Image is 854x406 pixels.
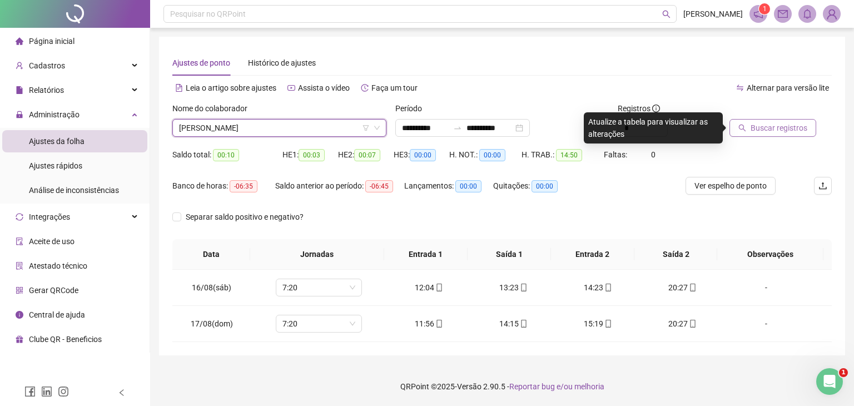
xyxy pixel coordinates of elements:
[453,123,462,132] span: to
[248,58,316,67] span: Histórico de ajustes
[29,186,119,195] span: Análise de inconsistências
[16,335,23,343] span: gift
[733,318,799,330] div: -
[16,262,23,270] span: solution
[29,237,75,246] span: Aceite de uso
[395,102,429,115] label: Período
[150,367,854,406] footer: QRPoint © 2025 - 2.90.5 -
[818,181,827,190] span: upload
[747,83,829,92] span: Alternar para versão lite
[29,212,70,221] span: Integrações
[29,110,80,119] span: Administração
[396,281,463,294] div: 12:04
[16,62,23,70] span: user-add
[434,320,443,328] span: mobile
[282,148,338,161] div: HE 1:
[384,239,468,270] th: Entrada 1
[298,83,350,92] span: Assista o vídeo
[29,86,64,95] span: Relatórios
[365,180,393,192] span: -06:45
[753,9,763,19] span: notification
[186,83,276,92] span: Leia o artigo sobre ajustes
[363,125,369,131] span: filter
[729,119,816,137] button: Buscar registros
[172,239,250,270] th: Data
[16,213,23,221] span: sync
[564,281,631,294] div: 14:23
[763,5,767,13] span: 1
[759,3,770,14] sup: 1
[29,261,87,270] span: Atestado técnico
[172,180,275,192] div: Banco de horas:
[24,386,36,397] span: facebook
[738,124,746,132] span: search
[649,281,716,294] div: 20:27
[213,149,239,161] span: 00:10
[230,180,257,192] span: -06:35
[519,284,528,291] span: mobile
[16,86,23,94] span: file
[778,9,788,19] span: mail
[404,180,493,192] div: Lançamentos:
[453,123,462,132] span: swap-right
[282,315,355,332] span: 7:20
[29,137,85,146] span: Ajustes da folha
[823,6,840,22] img: 91474
[361,84,369,92] span: history
[181,211,308,223] span: Separar saldo positivo e negativo?
[480,318,547,330] div: 14:15
[564,318,631,330] div: 15:19
[651,150,656,159] span: 0
[839,368,848,377] span: 1
[479,149,505,161] span: 00:00
[694,180,767,192] span: Ver espelho de ponto
[457,382,481,391] span: Versão
[649,318,716,330] div: 20:27
[172,148,282,161] div: Saldo total:
[634,239,718,270] th: Saída 2
[29,286,78,295] span: Gerar QRCode
[41,386,52,397] span: linkedin
[603,320,612,328] span: mobile
[652,105,660,112] span: info-circle
[662,10,671,18] span: search
[733,281,799,294] div: -
[522,148,604,161] div: H. TRAB.:
[299,149,325,161] span: 00:03
[287,84,295,92] span: youtube
[29,310,85,319] span: Central de ajuda
[338,148,394,161] div: HE 2:
[118,389,126,397] span: left
[396,318,463,330] div: 11:56
[192,283,231,292] span: 16/08(sáb)
[179,120,380,136] span: KAILENE SILVA SANTOS
[434,284,443,291] span: mobile
[556,149,582,161] span: 14:50
[16,37,23,45] span: home
[58,386,69,397] span: instagram
[29,161,82,170] span: Ajustes rápidos
[16,237,23,245] span: audit
[551,239,634,270] th: Entrada 2
[519,320,528,328] span: mobile
[175,84,183,92] span: file-text
[532,180,558,192] span: 00:00
[816,368,843,395] iframe: Intercom live chat
[736,84,744,92] span: swap
[618,102,660,115] span: Registros
[604,150,629,159] span: Faltas:
[468,239,551,270] th: Saída 1
[282,279,355,296] span: 7:20
[802,9,812,19] span: bell
[686,177,776,195] button: Ver espelho de ponto
[717,239,823,270] th: Observações
[16,286,23,294] span: qrcode
[688,284,697,291] span: mobile
[354,149,380,161] span: 00:07
[584,112,723,143] div: Atualize a tabela para visualizar as alterações
[172,102,255,115] label: Nome do colaborador
[449,148,522,161] div: H. NOT.:
[191,319,233,328] span: 17/08(dom)
[275,180,404,192] div: Saldo anterior ao período:
[603,284,612,291] span: mobile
